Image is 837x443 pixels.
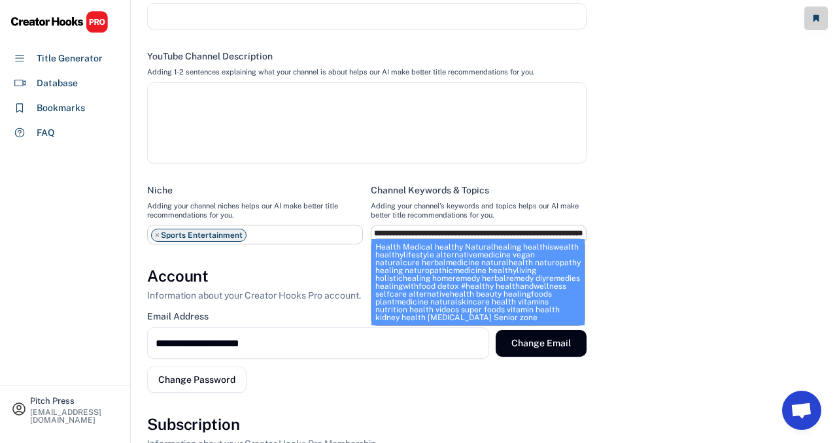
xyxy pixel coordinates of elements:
div: Channel Keywords & Topics [371,184,489,196]
div: Niche [147,184,173,196]
div: FAQ [37,126,55,140]
div: Adding your channel's keywords and topics helps our AI make better title recommendations for you. [371,201,587,220]
div: Adding 1-2 sentences explaining what your channel is about helps our AI make better title recomme... [147,67,534,76]
span: × [155,231,160,239]
div: Bookmarks [37,101,85,115]
h3: Account [147,265,209,287]
div: Information about your Creator Hooks Pro account. [147,289,361,303]
div: Database [37,76,78,90]
li: Sports Entertainment [151,229,247,242]
div: Title Generator [37,52,103,65]
li: Health Medical healthy Naturalhealing healthiswealth healthylifestyle alternativemedicine vegan n... [371,239,585,325]
button: Change Password [147,367,247,393]
div: YouTube Channel Description [147,50,273,62]
div: Adding your channel niches helps our AI make better title recommendations for you. [147,201,363,220]
div: Pitch Press [30,397,119,405]
img: CHPRO%20Logo.svg [10,10,109,33]
div: [EMAIL_ADDRESS][DOMAIN_NAME] [30,408,119,424]
div: Email Address [147,310,209,322]
a: Open chat [782,391,821,430]
button: Change Email [496,330,587,357]
h3: Subscription [147,414,240,436]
